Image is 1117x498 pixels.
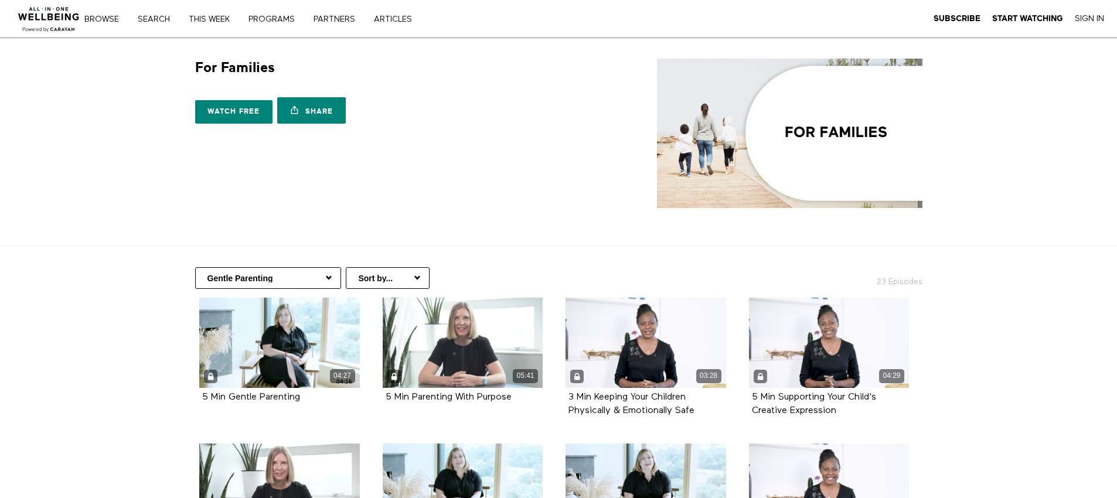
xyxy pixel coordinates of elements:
strong: 3 Min Keeping Your Children Physically & Emotionally Safe [568,393,694,415]
a: 3 Min Keeping Your Children Physically & Emotionally Safe [568,393,694,415]
a: 3 Min Keeping Your Children Physically & Emotionally Safe 03:28 [566,298,726,388]
a: Subscribe [934,13,980,24]
a: Search [134,15,182,23]
a: Sign In [1075,13,1104,24]
a: Watch free [195,100,273,124]
div: 03:28 [696,369,721,383]
a: Share [277,97,345,124]
a: THIS WEEK [185,15,242,23]
a: 5 Min Supporting Your Child's Creative Expression [752,393,876,415]
a: 5 Min Gentle Parenting [202,393,300,401]
a: PARTNERS [309,15,367,23]
div: 04:27 [330,369,355,383]
div: 04:29 [879,369,904,383]
h2: 23 Episodes [798,267,929,288]
strong: Subscribe [934,14,980,23]
a: 5 Min Gentle Parenting 04:27 [199,298,360,388]
nav: Primary [93,13,436,25]
a: Start Watching [992,13,1063,24]
h1: For Families [195,59,275,77]
a: Browse [80,15,131,23]
strong: 5 Min Supporting Your Child's Creative Expression [752,393,876,415]
img: For Families [657,59,922,208]
strong: Start Watching [992,14,1063,23]
a: PROGRAMS [244,15,307,23]
a: ARTICLES [370,15,424,23]
a: 5 Min Supporting Your Child's Creative Expression 04:29 [749,298,910,388]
